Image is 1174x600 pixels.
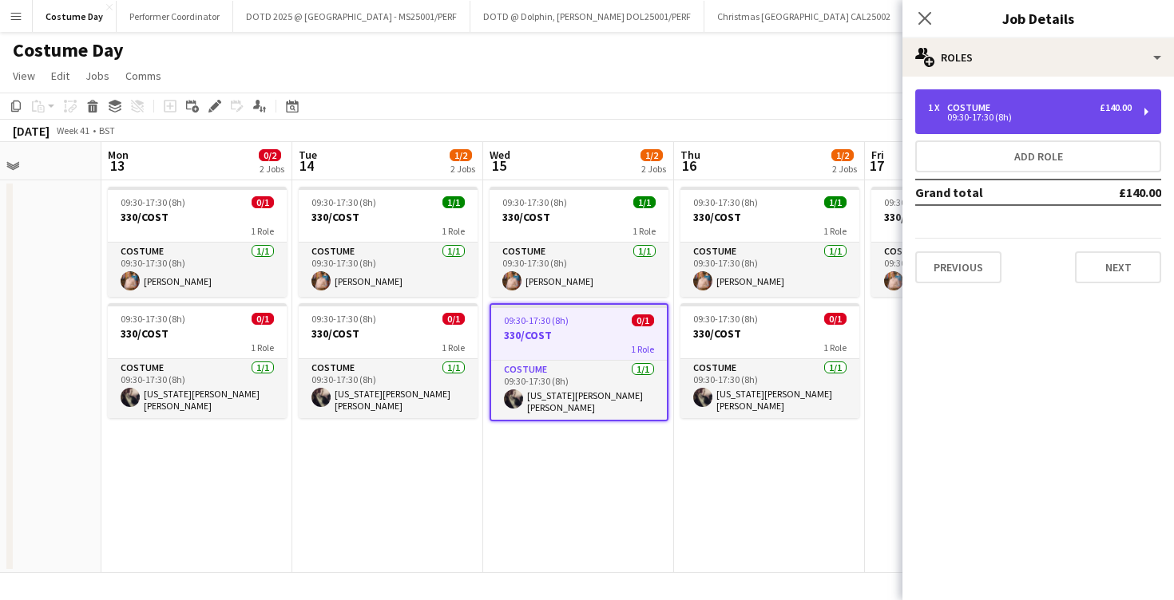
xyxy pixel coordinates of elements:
app-card-role: Costume1/109:30-17:30 (8h)[PERSON_NAME] [680,243,859,297]
h3: 330/COST [299,210,478,224]
app-card-role: Costume1/109:30-17:30 (8h)[PERSON_NAME] [108,243,287,297]
h1: Costume Day [13,38,124,62]
button: DOTD @ Dolphin, [PERSON_NAME] DOL25001/PERF [470,1,704,32]
div: 1 x [928,102,947,113]
h3: 330/COST [680,210,859,224]
span: Mon [108,148,129,162]
span: 14 [296,156,317,175]
span: 1 Role [442,225,465,237]
button: Next [1075,251,1161,283]
span: View [13,69,35,83]
span: 09:30-17:30 (8h) [311,196,376,208]
span: 0/1 [824,313,847,325]
span: 09:30-17:30 (8h) [121,313,185,325]
span: Edit [51,69,69,83]
span: 15 [487,156,510,175]
span: 09:30-17:30 (8h) [504,314,569,326]
app-job-card: 09:30-17:30 (8h)0/1330/COST1 RoleCostume1/109:30-17:30 (8h)[US_STATE][PERSON_NAME] [PERSON_NAME] [680,303,859,418]
a: Jobs [79,65,116,86]
a: View [6,65,42,86]
span: 09:30-17:30 (8h) [502,196,567,208]
span: 0/1 [632,314,654,326]
app-card-role: Costume1/109:30-17:30 (8h)[US_STATE][PERSON_NAME] [PERSON_NAME] [299,359,478,418]
app-job-card: 09:30-17:30 (8h)1/1330/COST1 RoleCostume1/109:30-17:30 (8h)[PERSON_NAME] [680,187,859,297]
span: 1 Role [251,225,274,237]
span: 1/2 [450,149,472,161]
h3: 330/COST [108,326,287,341]
span: 16 [678,156,700,175]
div: [DATE] [13,123,50,139]
h3: 330/COST [491,328,667,342]
app-card-role: Costume1/109:30-17:30 (8h)[PERSON_NAME] [299,243,478,297]
h3: 330/COST [299,326,478,341]
span: 1/1 [824,196,847,208]
a: Edit [45,65,76,86]
span: 1/2 [831,149,854,161]
span: 09:30-17:30 (8h) [884,196,949,208]
span: 13 [105,156,129,175]
a: Comms [119,65,168,86]
button: Costume Day [33,1,117,32]
app-job-card: 09:30-17:30 (8h)0/1330/COST1 RoleCostume1/109:30-17:30 (8h)[US_STATE][PERSON_NAME] [PERSON_NAME] [299,303,478,418]
div: 2 Jobs [641,163,666,175]
h3: 330/COST [490,210,668,224]
span: 0/1 [252,196,274,208]
h3: 330/COST [871,210,1050,224]
div: 2 Jobs [832,163,857,175]
h3: Job Details [902,8,1174,29]
span: 1 Role [633,225,656,237]
app-job-card: 09:30-17:30 (8h)1/1330/COST1 RoleCostume1/109:30-17:30 (8h)[PERSON_NAME] [299,187,478,297]
span: Thu [680,148,700,162]
span: Tue [299,148,317,162]
button: DOTD 2025 @ [GEOGRAPHIC_DATA] - MS25001/PERF [233,1,470,32]
div: 09:30-17:30 (8h) [928,113,1132,121]
span: 0/1 [442,313,465,325]
span: 09:30-17:30 (8h) [693,313,758,325]
button: Add role [915,140,1161,172]
app-job-card: 09:30-17:30 (8h)0/1330/COST1 RoleCostume1/109:30-17:30 (8h)[PERSON_NAME] [871,187,1050,297]
span: 1 Role [823,225,847,237]
td: £140.00 [1066,180,1161,205]
app-card-role: Costume1/109:30-17:30 (8h)[US_STATE][PERSON_NAME] [PERSON_NAME] [491,361,667,420]
span: 0/1 [252,313,274,325]
button: Previous [915,251,1001,283]
div: £140.00 [1100,102,1132,113]
span: 1/1 [442,196,465,208]
app-job-card: 09:30-17:30 (8h)0/1330/COST1 RoleCostume1/109:30-17:30 (8h)[PERSON_NAME] [108,187,287,297]
h3: 330/COST [108,210,287,224]
span: Jobs [85,69,109,83]
span: 0/2 [259,149,281,161]
button: Performer Coordinator [117,1,233,32]
app-card-role: Costume1/109:30-17:30 (8h)[PERSON_NAME] [871,243,1050,297]
div: Roles [902,38,1174,77]
app-job-card: 09:30-17:30 (8h)1/1330/COST1 RoleCostume1/109:30-17:30 (8h)[PERSON_NAME] [490,187,668,297]
div: 2 Jobs [450,163,475,175]
span: Comms [125,69,161,83]
span: Fri [871,148,884,162]
span: 1 Role [442,341,465,353]
h3: 330/COST [680,326,859,341]
span: 1 Role [823,341,847,353]
div: 09:30-17:30 (8h)0/1330/COST1 RoleCostume1/109:30-17:30 (8h)[US_STATE][PERSON_NAME] [PERSON_NAME] [108,303,287,418]
div: BST [99,124,115,136]
div: 2 Jobs [260,163,284,175]
span: 1/1 [633,196,656,208]
span: 17 [869,156,884,175]
span: 1/2 [641,149,663,161]
app-card-role: Costume1/109:30-17:30 (8h)[US_STATE][PERSON_NAME] [PERSON_NAME] [108,359,287,418]
button: Christmas [GEOGRAPHIC_DATA] CAL25002 [704,1,904,32]
span: 1 Role [631,343,654,355]
app-card-role: Costume1/109:30-17:30 (8h)[US_STATE][PERSON_NAME] [PERSON_NAME] [680,359,859,418]
app-job-card: 09:30-17:30 (8h)0/1330/COST1 RoleCostume1/109:30-17:30 (8h)[US_STATE][PERSON_NAME] [PERSON_NAME] [490,303,668,421]
span: 09:30-17:30 (8h) [311,313,376,325]
div: Costume [947,102,997,113]
span: Week 41 [53,124,93,136]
